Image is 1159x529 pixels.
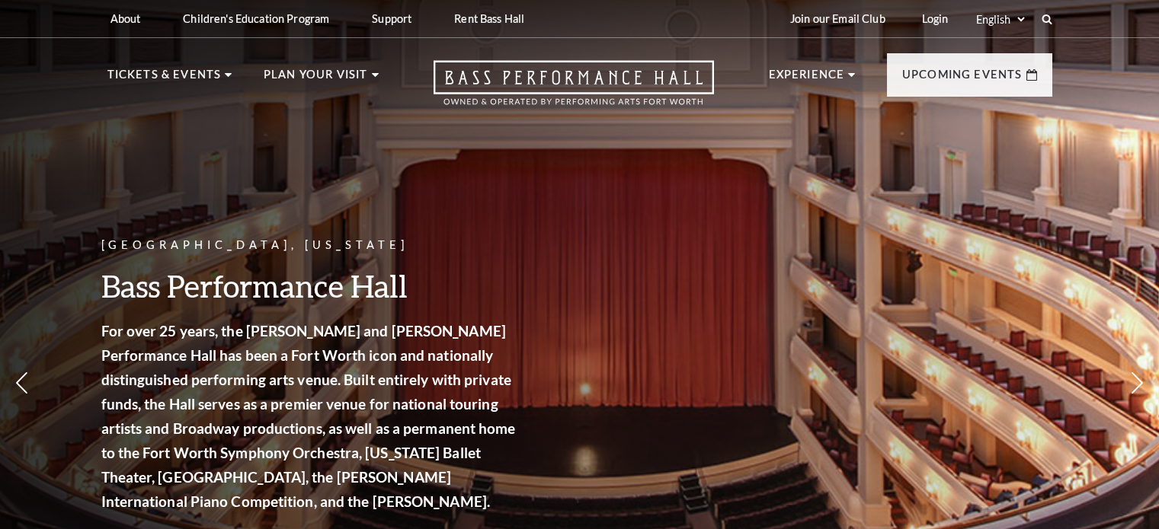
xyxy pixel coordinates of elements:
[454,12,524,25] p: Rent Bass Hall
[107,65,222,93] p: Tickets & Events
[101,266,520,305] h3: Bass Performance Hall
[372,12,411,25] p: Support
[101,236,520,255] p: [GEOGRAPHIC_DATA], [US_STATE]
[264,65,368,93] p: Plan Your Visit
[769,65,845,93] p: Experience
[110,12,141,25] p: About
[973,12,1027,27] select: Select:
[183,12,329,25] p: Children's Education Program
[101,322,516,510] strong: For over 25 years, the [PERSON_NAME] and [PERSON_NAME] Performance Hall has been a Fort Worth ico...
[902,65,1023,93] p: Upcoming Events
